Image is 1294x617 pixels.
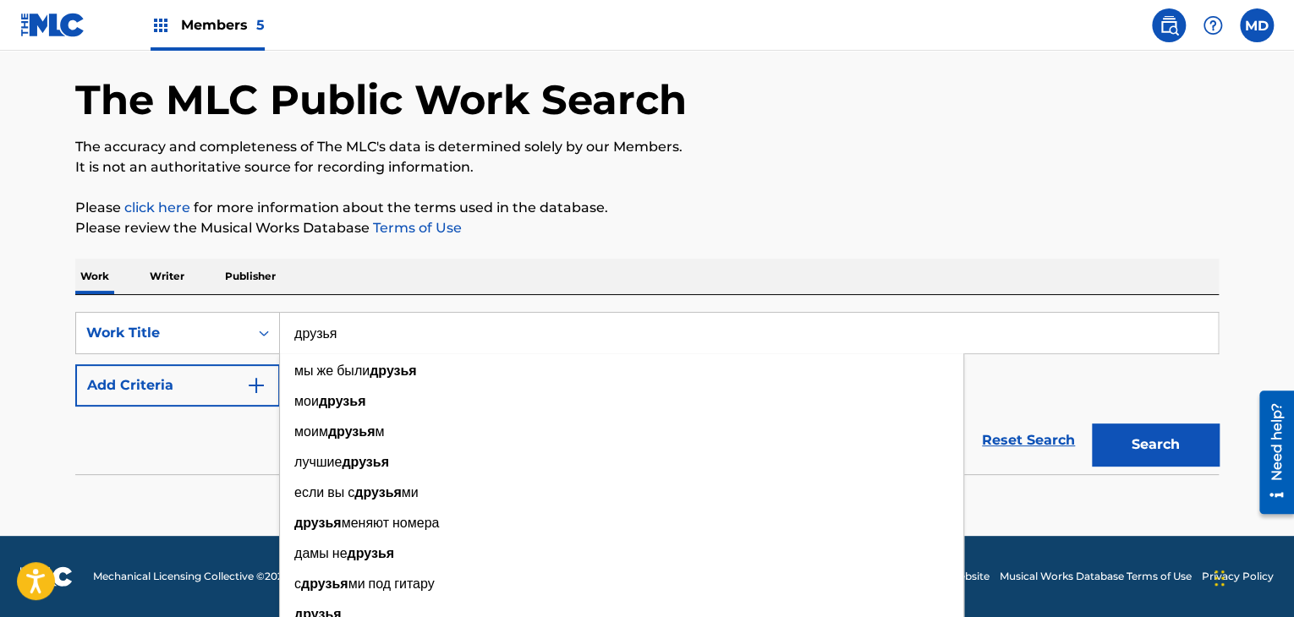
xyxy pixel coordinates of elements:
strong: друзья [370,363,417,379]
strong: друзья [354,484,402,500]
p: Writer [145,259,189,294]
p: Please review the Musical Works Database [75,218,1219,238]
strong: друзья [319,393,366,409]
span: м [375,423,384,440]
strong: друзья [294,515,342,531]
span: с [294,576,301,592]
p: The accuracy and completeness of The MLC's data is determined solely by our Members. [75,137,1219,157]
p: Work [75,259,114,294]
span: меняют номера [342,515,440,531]
a: Privacy Policy [1202,569,1274,584]
img: 9d2ae6d4665cec9f34b9.svg [246,375,266,396]
img: logo [20,566,73,587]
a: Public Search [1152,8,1186,42]
p: It is not an authoritative source for recording information. [75,157,1219,177]
span: мы же были [294,363,370,379]
iframe: Resource Center [1247,385,1294,521]
span: Mechanical Licensing Collective © 2025 [93,569,289,584]
a: Terms of Use [370,220,462,236]
button: Add Criteria [75,364,280,407]
p: Publisher [220,259,281,294]
a: Musical Works Database Terms of Use [1000,569,1192,584]
strong: друзья [342,454,389,470]
span: дамы не [294,545,347,561]
div: Work Title [86,323,239,343]
iframe: Chat Widget [1209,536,1294,617]
img: help [1203,15,1223,35]
a: click here [124,199,190,216]
span: моим [294,423,328,440]
span: если вы с [294,484,354,500]
p: Please for more information about the terms used in the database. [75,198,1219,218]
span: Members [181,15,265,35]
a: Reset Search [973,422,1083,459]
div: User Menu [1240,8,1274,42]
span: лучшие [294,454,342,470]
span: ми под гитару [348,576,435,592]
strong: друзья [347,545,394,561]
span: мои [294,393,319,409]
span: ми [402,484,419,500]
img: search [1159,15,1179,35]
button: Search [1092,423,1219,466]
div: Help [1196,8,1230,42]
span: 5 [256,17,265,33]
div: Arrastrar [1214,553,1225,603]
img: MLC Logo [20,13,85,37]
strong: друзья [328,423,376,440]
strong: друзья [301,576,348,592]
img: Top Rightsholders [151,15,171,35]
h1: The MLC Public Work Search [75,74,687,125]
div: Widget de chat [1209,536,1294,617]
form: Search Form [75,312,1219,474]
